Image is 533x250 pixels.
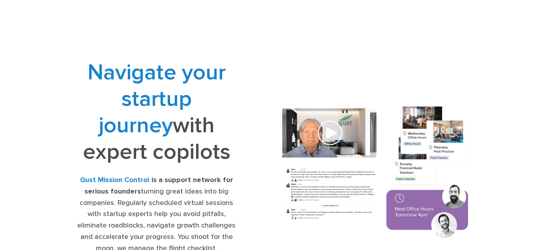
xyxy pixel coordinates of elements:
img: Composition of calendar events, a video call presentation, and chat rooms [272,99,481,248]
strong: Gust Mission Control [80,176,150,184]
h1: with expert copilots [73,59,239,165]
span: Navigate your startup journey [88,59,226,139]
strong: is a support network for serious founders [84,176,233,195]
